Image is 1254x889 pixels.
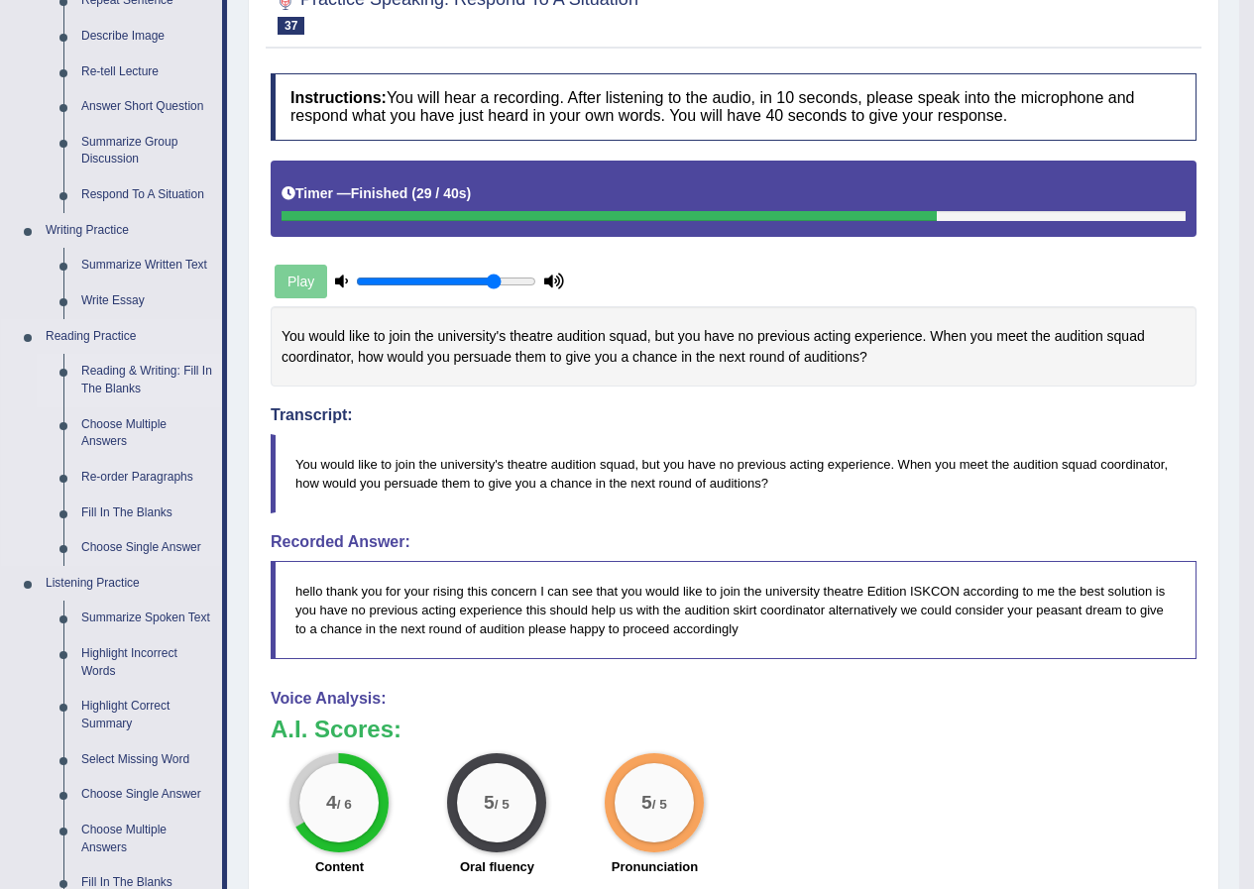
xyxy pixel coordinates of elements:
[282,186,471,201] h5: Timer —
[72,496,222,531] a: Fill In The Blanks
[72,742,222,778] a: Select Missing Word
[271,73,1197,140] h4: You will hear a recording. After listening to the audio, in 10 seconds, please speak into the mic...
[72,530,222,566] a: Choose Single Answer
[467,185,472,201] b: )
[72,55,222,90] a: Re-tell Lecture
[271,561,1197,659] blockquote: hello thank you for your rising this concern I can see that you would like to join the university...
[72,407,222,460] a: Choose Multiple Answers
[290,89,387,106] b: Instructions:
[72,248,222,283] a: Summarize Written Text
[327,792,338,814] big: 4
[37,319,222,355] a: Reading Practice
[72,89,222,125] a: Answer Short Question
[72,813,222,865] a: Choose Multiple Answers
[460,857,534,876] label: Oral fluency
[72,601,222,636] a: Summarize Spoken Text
[271,716,401,742] b: A.I. Scores:
[72,19,222,55] a: Describe Image
[72,460,222,496] a: Re-order Paragraphs
[642,792,653,814] big: 5
[278,17,304,35] span: 37
[271,434,1197,513] blockquote: You would like to join the university's theatre audition squad, but you have no previous acting e...
[72,777,222,813] a: Choose Single Answer
[315,857,364,876] label: Content
[416,185,467,201] b: 29 / 40s
[72,283,222,319] a: Write Essay
[72,636,222,689] a: Highlight Incorrect Words
[271,306,1197,387] div: You would like to join the university's theatre audition squad, but you have no previous acting e...
[72,354,222,406] a: Reading & Writing: Fill In The Blanks
[72,125,222,177] a: Summarize Group Discussion
[351,185,408,201] b: Finished
[485,792,496,814] big: 5
[72,689,222,741] a: Highlight Correct Summary
[37,566,222,602] a: Listening Practice
[495,797,510,812] small: / 5
[337,797,352,812] small: / 6
[37,213,222,249] a: Writing Practice
[271,690,1197,708] h4: Voice Analysis:
[411,185,416,201] b: (
[72,177,222,213] a: Respond To A Situation
[271,533,1197,551] h4: Recorded Answer:
[652,797,667,812] small: / 5
[612,857,698,876] label: Pronunciation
